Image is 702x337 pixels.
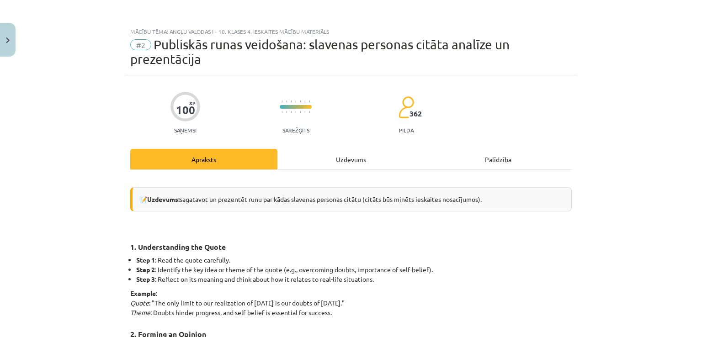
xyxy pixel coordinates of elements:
p: : : "The only limit to our realization of [DATE] is our doubts of [DATE]." : Doubts hinder progre... [130,289,572,317]
img: icon-short-line-57e1e144782c952c97e751825c79c345078a6d821885a25fce030b3d8c18986b.svg [286,100,287,103]
p: Sarežģīts [282,127,309,133]
img: icon-short-line-57e1e144782c952c97e751825c79c345078a6d821885a25fce030b3d8c18986b.svg [300,111,301,113]
b: Step 2 [136,265,155,274]
div: Uzdevums [277,149,425,169]
strong: Uzdevums: [147,195,180,203]
img: students-c634bb4e5e11cddfef0936a35e636f08e4e9abd3cc4e673bd6f9a4125e45ecb1.svg [398,96,414,119]
span: XP [189,100,195,105]
b: 1. Understanding the Quote [130,242,226,252]
img: icon-short-line-57e1e144782c952c97e751825c79c345078a6d821885a25fce030b3d8c18986b.svg [291,111,292,113]
b: Step 3 [136,275,155,283]
li: : Reflect on its meaning and think about how it relates to real-life situations. [136,274,572,284]
span: #2 [130,39,151,50]
div: Mācību tēma: Angļu valodas i - 10. klases 4. ieskaites mācību materiāls [130,28,572,35]
li: : Read the quote carefully. [136,255,572,265]
img: icon-short-line-57e1e144782c952c97e751825c79c345078a6d821885a25fce030b3d8c18986b.svg [304,100,305,103]
div: Palīdzība [425,149,572,169]
div: Apraksts [130,149,277,169]
p: pilda [399,127,414,133]
img: icon-short-line-57e1e144782c952c97e751825c79c345078a6d821885a25fce030b3d8c18986b.svg [295,111,296,113]
div: 📝 sagatavot un prezentēt runu par kādas slavenas personas citātu (citāts būs minēts ieskaites nos... [130,187,572,211]
i: Quote [130,299,149,307]
b: Example [130,289,156,297]
b: Step 1 [136,256,155,264]
img: icon-short-line-57e1e144782c952c97e751825c79c345078a6d821885a25fce030b3d8c18986b.svg [295,100,296,103]
i: Theme [130,308,150,316]
img: icon-short-line-57e1e144782c952c97e751825c79c345078a6d821885a25fce030b3d8c18986b.svg [309,100,310,103]
p: Saņemsi [170,127,200,133]
img: icon-short-line-57e1e144782c952c97e751825c79c345078a6d821885a25fce030b3d8c18986b.svg [309,111,310,113]
span: Publiskās runas veidošana: slavenas personas citāta analīze un prezentācija [130,37,510,67]
span: 362 [409,110,422,118]
img: icon-short-line-57e1e144782c952c97e751825c79c345078a6d821885a25fce030b3d8c18986b.svg [286,111,287,113]
div: 100 [176,104,195,116]
img: icon-short-line-57e1e144782c952c97e751825c79c345078a6d821885a25fce030b3d8c18986b.svg [304,111,305,113]
img: icon-close-lesson-0947bae3869378f0d4975bcd49f059093ad1ed9edebbc8119c70593378902aed.svg [6,37,10,43]
img: icon-short-line-57e1e144782c952c97e751825c79c345078a6d821885a25fce030b3d8c18986b.svg [291,100,292,103]
img: icon-short-line-57e1e144782c952c97e751825c79c345078a6d821885a25fce030b3d8c18986b.svg [300,100,301,103]
li: : Identify the key idea or theme of the quote (e.g., overcoming doubts, importance of self-belief). [136,265,572,274]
